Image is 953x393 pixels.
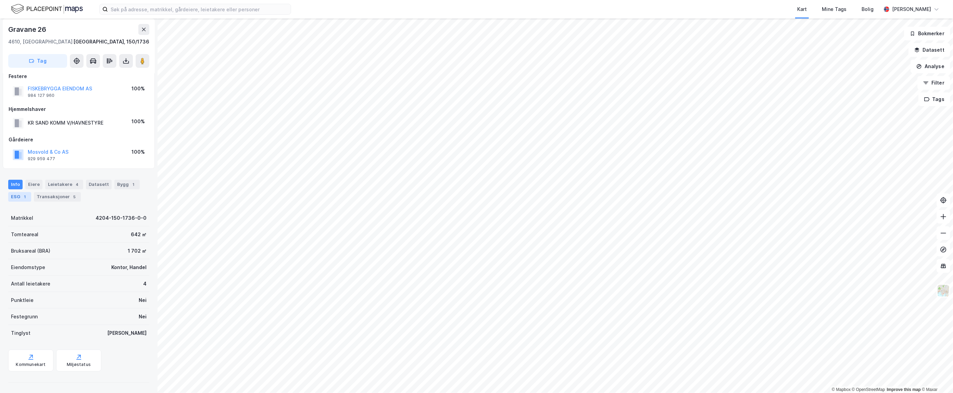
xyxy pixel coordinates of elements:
input: Søk på adresse, matrikkel, gårdeiere, leietakere eller personer [108,4,291,14]
div: Eiere [25,180,42,189]
div: Tomteareal [11,230,38,239]
div: Leietakere [45,180,83,189]
button: Datasett [908,43,950,57]
div: Matrikkel [11,214,33,222]
div: Bolig [862,5,874,13]
button: Bokmerker [904,27,950,40]
div: 1 [22,193,28,200]
div: Antall leietakere [11,280,50,288]
img: Z [937,284,950,297]
div: Mine Tags [822,5,847,13]
div: 4 [74,181,80,188]
div: 100% [131,117,145,126]
div: Punktleie [11,296,34,304]
div: [PERSON_NAME] [892,5,931,13]
a: Improve this map [887,387,921,392]
div: [PERSON_NAME] [107,329,147,337]
div: Eiendomstype [11,263,45,271]
div: Kontrollprogram for chat [919,360,953,393]
button: Analyse [911,60,950,73]
div: 1 [130,181,137,188]
div: KR SAND KOMM V/HAVNESTYRE [28,119,103,127]
div: Bygg [114,180,140,189]
div: Gravane 26 [8,24,48,35]
div: 642 ㎡ [131,230,147,239]
a: OpenStreetMap [852,387,885,392]
div: Kart [797,5,807,13]
iframe: Chat Widget [919,360,953,393]
div: 929 959 477 [28,156,55,162]
div: Miljøstatus [67,362,91,367]
div: Tinglyst [11,329,30,337]
div: Transaksjoner [34,192,81,202]
button: Filter [917,76,950,90]
div: 4610, [GEOGRAPHIC_DATA] [8,38,73,46]
div: 984 127 960 [28,93,54,98]
div: Nei [139,313,147,321]
button: Tag [8,54,67,68]
div: Bruksareal (BRA) [11,247,50,255]
div: [GEOGRAPHIC_DATA], 150/1736 [73,38,149,46]
div: Datasett [86,180,112,189]
div: Kommunekart [16,362,46,367]
div: 5 [71,193,78,200]
div: ESG [8,192,31,202]
button: Tags [918,92,950,106]
div: Gårdeiere [9,136,149,144]
div: 100% [131,148,145,156]
img: logo.f888ab2527a4732fd821a326f86c7f29.svg [11,3,83,15]
div: 4204-150-1736-0-0 [96,214,147,222]
div: Nei [139,296,147,304]
div: Info [8,180,23,189]
a: Mapbox [832,387,851,392]
div: Kontor, Handel [111,263,147,271]
div: Festegrunn [11,313,38,321]
div: Hjemmelshaver [9,105,149,113]
div: Festere [9,72,149,80]
div: 4 [143,280,147,288]
div: 100% [131,85,145,93]
div: 1 702 ㎡ [128,247,147,255]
